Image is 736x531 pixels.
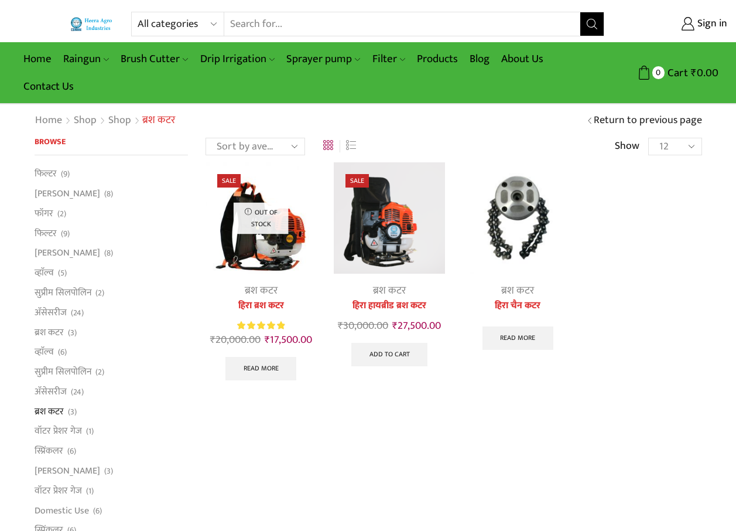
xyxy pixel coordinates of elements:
span: ₹ [338,317,343,335]
span: (6) [93,505,102,517]
span: (3) [68,327,77,339]
p: Out of stock [233,203,289,234]
a: Blog [464,45,495,73]
span: ₹ [691,64,697,82]
a: ब्रश कटर [501,282,534,299]
h1: ब्रश कटर [142,114,175,127]
a: व्हाॅल्व [35,342,54,362]
a: सुप्रीम सिलपोलिन [35,282,91,302]
span: (2) [57,208,66,220]
span: (3) [68,406,77,418]
img: Chain Cutter [463,162,573,273]
a: Filter [367,45,411,73]
img: Heera Brush Cutter [206,162,316,273]
a: Shop [108,113,132,128]
a: फॉगर [35,203,53,223]
bdi: 27,500.00 [392,317,441,335]
select: Shop order [206,138,305,155]
span: (1) [86,485,94,497]
a: व्हाॅल्व [35,263,54,283]
a: ब्रश कटर [245,282,278,299]
button: Search button [580,12,604,36]
a: स्प्रिंकलर [35,441,63,461]
a: फिल्टर [35,167,57,183]
span: Rated out of 5 [237,319,285,332]
span: (1) [86,426,94,437]
a: वॉटर प्रेशर गेज [35,421,82,441]
span: Sign in [694,16,727,32]
span: (2) [95,366,104,378]
span: Cart [665,65,688,81]
a: ब्रश कटर [35,322,64,342]
span: 0 [652,66,665,79]
bdi: 17,500.00 [265,331,312,349]
span: (2) [95,287,104,299]
a: Domestic Use [35,501,89,520]
a: Sign in [622,13,727,35]
a: सुप्रीम सिलपोलिन [35,362,91,382]
a: वॉटर प्रेशर गेज [35,481,82,501]
a: हिरा हायब्रीड ब्रश कटर [334,299,444,313]
div: Rated 5.00 out of 5 [237,319,285,332]
a: Read more about “हिरा ब्रश कटर” [225,357,297,380]
a: Add to cart: “हिरा हायब्रीड ब्रश कटर” [351,343,428,366]
a: अ‍ॅसेसरीज [35,302,67,322]
a: हिरा ब्रश कटर [206,299,316,313]
a: 0 Cart ₹0.00 [616,62,718,84]
span: (8) [104,188,113,200]
a: फिल्टर [35,223,57,243]
a: हिरा चैन कटर [463,299,573,313]
span: (24) [71,386,84,398]
a: Drip Irrigation [194,45,280,73]
span: (3) [104,465,113,477]
input: Search for... [224,12,581,36]
span: Sale [217,174,241,188]
a: Read more about “हिरा चैन कटर” [482,326,554,350]
span: Browse [35,135,66,148]
img: हिरा हायब्रीड ब्रश कटर [334,162,444,273]
span: (9) [61,168,70,180]
span: ₹ [210,331,215,349]
a: Sprayer pump [280,45,366,73]
a: [PERSON_NAME] [35,243,100,263]
span: (6) [58,346,67,358]
span: Show [615,139,639,154]
bdi: 30,000.00 [338,317,388,335]
a: अ‍ॅसेसरीज [35,382,67,401]
a: Home [35,113,63,128]
span: (5) [58,267,67,279]
a: Brush Cutter [115,45,194,73]
bdi: 0.00 [691,64,718,82]
span: (6) [67,445,76,457]
a: Return to previous page [594,113,702,128]
a: [PERSON_NAME] [35,184,100,204]
span: (9) [61,228,70,240]
span: ₹ [392,317,398,335]
a: Contact Us [18,73,80,100]
a: Raingun [57,45,115,73]
a: ब्रश कटर [35,401,64,421]
span: (24) [71,307,84,319]
bdi: 20,000.00 [210,331,261,349]
a: [PERSON_NAME] [35,461,100,481]
a: Products [411,45,464,73]
a: Shop [73,113,97,128]
a: About Us [495,45,549,73]
a: Home [18,45,57,73]
nav: Breadcrumb [35,113,175,128]
span: ₹ [265,331,270,349]
span: Sale [345,174,369,188]
span: (8) [104,247,113,259]
a: ब्रश कटर [373,282,406,299]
